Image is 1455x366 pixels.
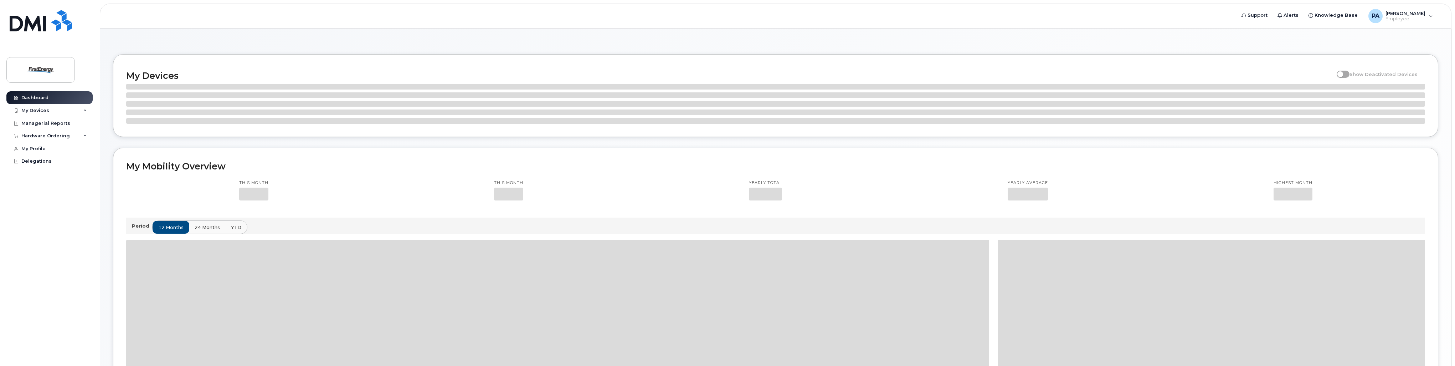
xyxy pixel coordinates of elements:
[126,70,1333,81] h2: My Devices
[494,180,523,186] p: This month
[1274,180,1312,186] p: Highest month
[1349,71,1418,77] span: Show Deactivated Devices
[231,224,241,231] span: YTD
[239,180,268,186] p: This month
[1337,67,1342,73] input: Show Deactivated Devices
[749,180,782,186] p: Yearly total
[195,224,220,231] span: 24 months
[126,161,1425,172] h2: My Mobility Overview
[1008,180,1048,186] p: Yearly average
[132,223,152,229] p: Period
